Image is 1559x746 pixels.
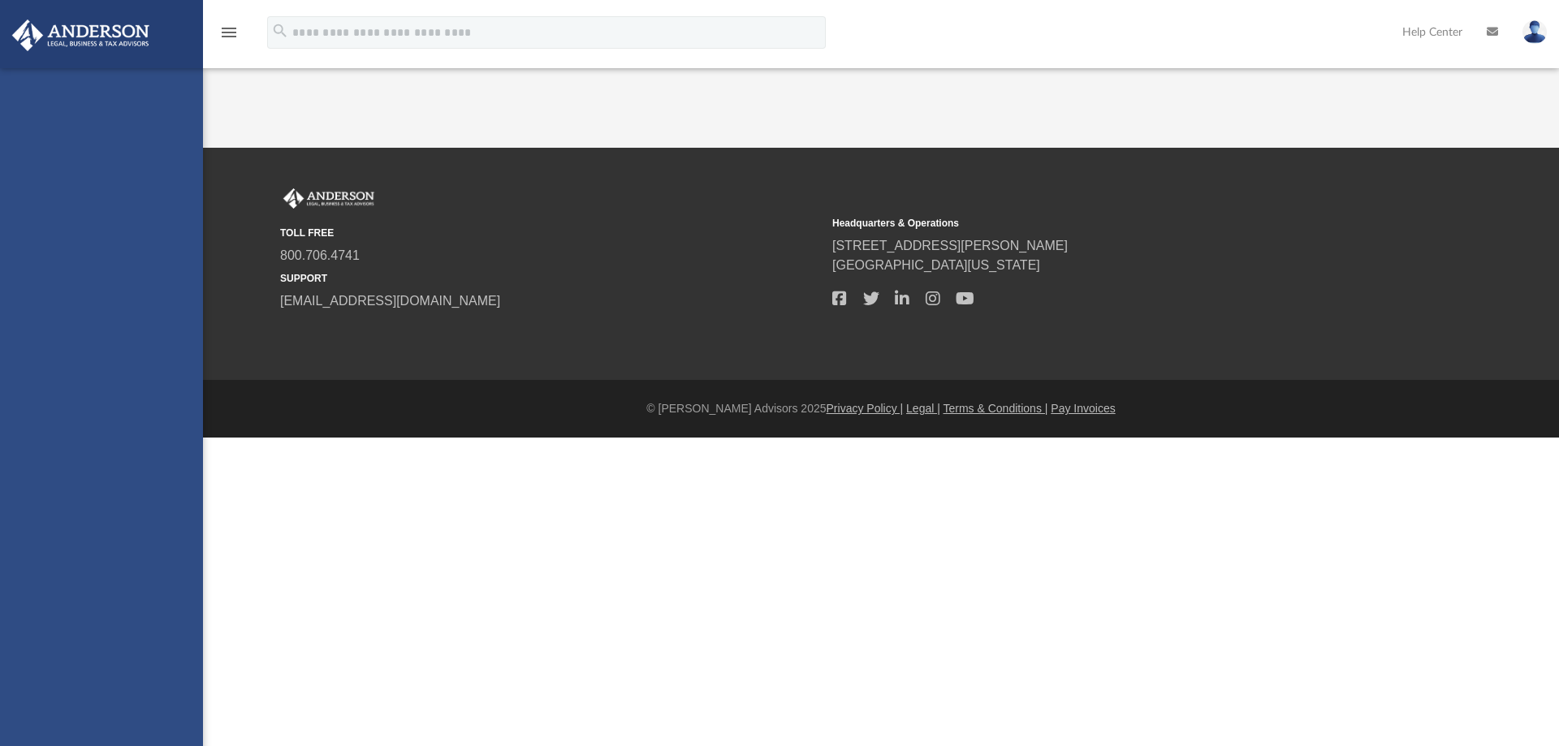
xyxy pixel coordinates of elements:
i: menu [219,23,239,42]
a: menu [219,31,239,42]
small: TOLL FREE [280,226,821,240]
img: Anderson Advisors Platinum Portal [7,19,154,51]
img: Anderson Advisors Platinum Portal [280,188,378,209]
a: [GEOGRAPHIC_DATA][US_STATE] [832,258,1040,272]
a: Legal | [906,402,940,415]
small: SUPPORT [280,271,821,286]
a: Privacy Policy | [827,402,904,415]
i: search [271,22,289,40]
a: [EMAIL_ADDRESS][DOMAIN_NAME] [280,294,500,308]
a: Terms & Conditions | [944,402,1048,415]
img: User Pic [1522,20,1547,44]
a: Pay Invoices [1051,402,1115,415]
a: [STREET_ADDRESS][PERSON_NAME] [832,239,1068,252]
a: 800.706.4741 [280,248,360,262]
div: © [PERSON_NAME] Advisors 2025 [203,400,1559,417]
small: Headquarters & Operations [832,216,1373,231]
